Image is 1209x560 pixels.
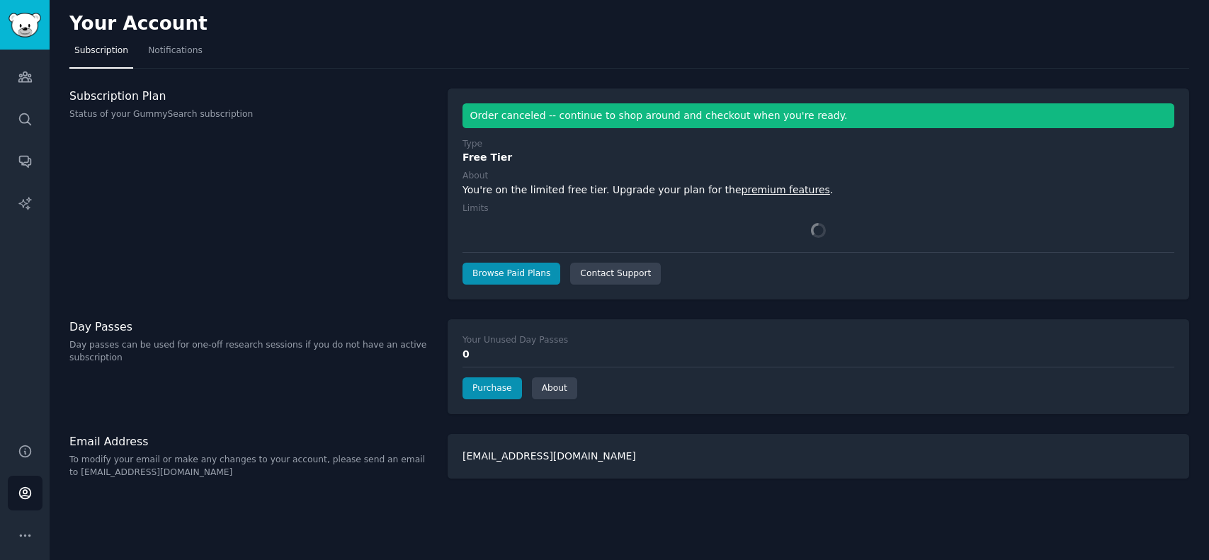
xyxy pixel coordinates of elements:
span: Subscription [74,45,128,57]
div: You're on the limited free tier. Upgrade your plan for the . [462,183,1174,198]
div: Order canceled -- continue to shop around and checkout when you're ready. [462,103,1174,128]
h3: Day Passes [69,319,433,334]
div: [EMAIL_ADDRESS][DOMAIN_NAME] [448,434,1189,479]
a: Subscription [69,40,133,69]
a: About [532,377,577,400]
a: premium features [742,184,830,195]
div: Type [462,138,482,151]
div: Limits [462,202,489,215]
img: GummySearch logo [8,13,41,38]
span: Notifications [148,45,203,57]
div: About [462,170,488,183]
div: Free Tier [462,150,1174,165]
p: Status of your GummySearch subscription [69,108,433,121]
h3: Subscription Plan [69,88,433,103]
a: Purchase [462,377,522,400]
p: Day passes can be used for one-off research sessions if you do not have an active subscription [69,339,433,364]
h2: Your Account [69,13,208,35]
a: Contact Support [570,263,661,285]
div: Your Unused Day Passes [462,334,568,347]
div: 0 [462,347,1174,362]
a: Browse Paid Plans [462,263,560,285]
a: Notifications [143,40,208,69]
h3: Email Address [69,434,433,449]
p: To modify your email or make any changes to your account, please send an email to [EMAIL_ADDRESS]... [69,454,433,479]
